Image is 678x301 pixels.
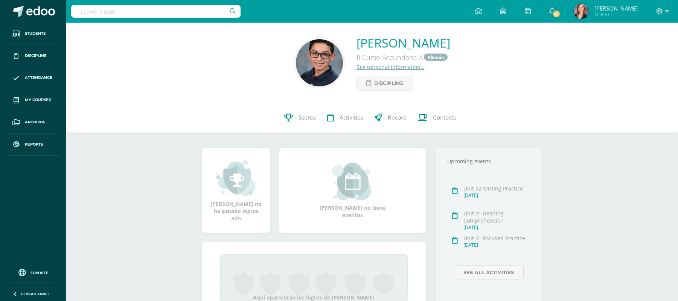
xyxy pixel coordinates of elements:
div: Unit 32 Writing Practice [463,185,531,192]
span: Discipline [25,53,47,59]
span: Cerrar panel [21,291,50,296]
img: event_small.png [332,163,373,200]
div: [DATE] [463,224,531,230]
a: My courses [6,89,60,111]
img: achievement_small.png [216,159,257,197]
span: Activities [340,114,363,122]
a: Alemán [424,54,448,61]
a: Soporte [9,267,57,277]
a: Archivos [6,111,60,134]
div: [DATE] [463,192,531,198]
div: Upcoming events [444,158,533,165]
div: Unit 31 Reading Comprehension [463,210,531,224]
div: [PERSON_NAME] no tiene eventos [315,163,390,218]
span: Reports [25,141,43,147]
span: [PERSON_NAME] [594,5,638,12]
a: Activities [321,103,369,133]
a: Reports [6,134,60,156]
div: [DATE] [463,242,531,248]
a: Attendance [6,67,60,89]
span: Record [388,114,407,122]
div: [PERSON_NAME] no ha ganado logros aún [209,159,263,222]
span: My courses [25,97,51,103]
img: afb0ec62c262447d64ee9d2dc3d1a40c.png [296,39,343,86]
div: Unit 31 Focused Practice [463,235,531,242]
a: Discipline [357,76,413,91]
span: Discipline [374,76,404,90]
a: [PERSON_NAME] [357,35,450,51]
a: See personal information… [357,63,425,71]
input: Search a user… [71,5,241,18]
span: Soporte [30,270,48,275]
span: Mi Perfil [594,11,638,18]
a: Students [6,23,60,45]
img: 30b41a60147bfd045cc6c38be83b16e6.png [574,4,589,19]
a: Record [369,103,412,133]
span: 41 [552,10,561,18]
span: Contacts [433,114,456,122]
a: Scores [279,103,321,133]
a: Discipline [6,45,60,67]
a: See all activities [454,265,524,280]
span: Students [25,31,46,37]
span: Attendance [25,75,52,81]
a: Contacts [412,103,462,133]
span: Archivos [25,119,45,125]
span: Scores [299,114,316,122]
div: II Curso Secundaria A [357,51,450,63]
